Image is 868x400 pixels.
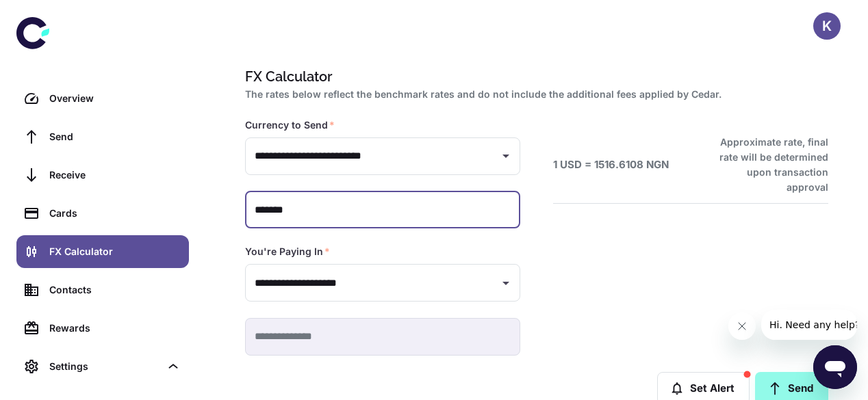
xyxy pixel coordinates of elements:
h6: Approximate rate, final rate will be determined upon transaction approval [704,135,828,195]
div: Receive [49,168,181,183]
iframe: Close message [728,312,756,340]
a: FX Calculator [16,235,189,268]
label: Currency to Send [245,118,335,132]
div: Rewards [49,321,181,336]
a: Rewards [16,312,189,345]
div: Settings [49,359,160,374]
div: Contacts [49,282,181,297]
a: Send [16,120,189,153]
div: Overview [49,91,181,106]
h1: FX Calculator [245,66,823,87]
div: Cards [49,206,181,221]
iframe: Message from company [761,310,857,340]
a: Overview [16,82,189,115]
button: Open [496,274,515,293]
button: Open [496,146,515,165]
a: Receive [16,159,189,191]
iframe: Button to launch messaging window [813,345,857,389]
div: Settings [16,350,189,383]
button: K [813,12,841,40]
div: FX Calculator [49,244,181,259]
a: Contacts [16,274,189,306]
a: Cards [16,197,189,230]
div: Send [49,129,181,144]
span: Hi. Need any help? [8,10,99,21]
h6: 1 USD = 1516.6108 NGN [553,157,669,173]
label: You're Paying In [245,245,330,258]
